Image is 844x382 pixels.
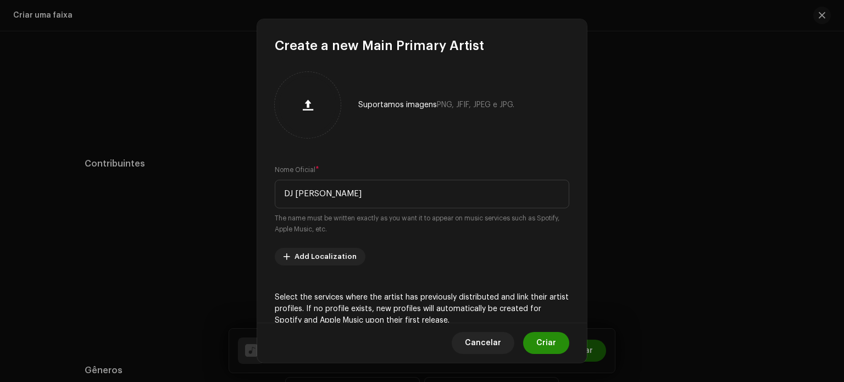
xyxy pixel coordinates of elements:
[523,332,569,354] button: Criar
[275,37,484,54] span: Create a new Main Primary Artist
[437,101,514,109] span: PNG, JFIF, JPEG e JPG.
[275,248,365,265] button: Add Localization
[536,332,556,354] span: Criar
[275,180,569,208] input: Nome Oficial
[295,246,357,268] span: Add Localization
[275,292,569,326] p: Select the services where the artist has previously distributed and link their artist profiles. I...
[452,332,514,354] button: Cancelar
[275,213,569,235] small: The name must be written exactly as you want it to appear on music services such as Spotify, Appl...
[358,101,514,109] div: Suportamos imagens
[275,164,315,175] small: Nome Oficial
[465,332,501,354] span: Cancelar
